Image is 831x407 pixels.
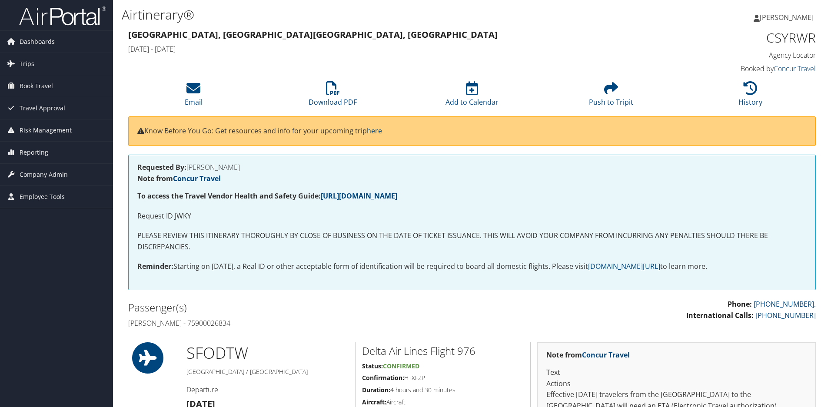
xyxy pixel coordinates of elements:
[137,126,807,137] p: Know Before You Go: Get resources and info for your upcoming trip
[186,367,349,376] h5: [GEOGRAPHIC_DATA] / [GEOGRAPHIC_DATA]
[19,6,106,26] img: airportal-logo.png
[128,44,641,54] h4: [DATE] - [DATE]
[20,186,65,208] span: Employee Tools
[362,374,404,382] strong: Confirmation:
[362,398,386,406] strong: Aircraft:
[128,300,465,315] h2: Passenger(s)
[137,162,186,172] strong: Requested By:
[309,86,357,107] a: Download PDF
[445,86,499,107] a: Add to Calendar
[137,211,807,222] p: Request ID JWKY
[546,350,630,360] strong: Note from
[686,311,754,320] strong: International Calls:
[362,362,383,370] strong: Status:
[589,86,633,107] a: Push to Tripit
[137,174,221,183] strong: Note from
[128,29,498,40] strong: [GEOGRAPHIC_DATA], [GEOGRAPHIC_DATA] [GEOGRAPHIC_DATA], [GEOGRAPHIC_DATA]
[362,344,524,358] h2: Delta Air Lines Flight 976
[367,126,382,136] a: here
[128,318,465,328] h4: [PERSON_NAME] - 75900026834
[582,350,630,360] a: Concur Travel
[20,53,34,75] span: Trips
[654,64,816,73] h4: Booked by
[20,31,55,53] span: Dashboards
[588,261,660,271] a: [DOMAIN_NAME][URL]
[20,142,48,163] span: Reporting
[362,398,524,407] h5: Aircraft
[755,311,816,320] a: [PHONE_NUMBER]
[654,50,816,60] h4: Agency Locator
[20,164,68,185] span: Company Admin
[654,29,816,47] h1: CSYRWR
[754,4,822,30] a: [PERSON_NAME]
[20,97,65,119] span: Travel Approval
[20,119,72,141] span: Risk Management
[137,230,807,252] p: PLEASE REVIEW THIS ITINERARY THOROUGHLY BY CLOSE OF BUSINESS ON THE DATE OF TICKET ISSUANCE. THIS...
[362,374,524,382] h5: HTXFZP
[20,75,53,97] span: Book Travel
[383,362,419,370] span: Confirmed
[760,13,814,22] span: [PERSON_NAME]
[122,6,589,24] h1: Airtinerary®
[137,261,173,271] strong: Reminder:
[362,386,524,394] h5: 4 hours and 30 minutes
[728,299,752,309] strong: Phone:
[754,299,816,309] a: [PHONE_NUMBER].
[185,86,203,107] a: Email
[173,174,221,183] a: Concur Travel
[362,386,390,394] strong: Duration:
[137,164,807,171] h4: [PERSON_NAME]
[186,342,349,364] h1: SFO DTW
[186,385,349,394] h4: Departure
[774,64,816,73] a: Concur Travel
[137,191,397,201] strong: To access the Travel Vendor Health and Safety Guide:
[321,191,397,201] a: [URL][DOMAIN_NAME]
[137,261,807,272] p: Starting on [DATE], a Real ID or other acceptable form of identification will be required to boar...
[738,86,762,107] a: History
